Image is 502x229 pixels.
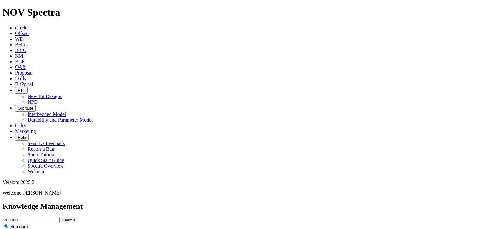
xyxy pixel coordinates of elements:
p: Welcome [3,190,499,196]
div: Version: 2025.2 [3,180,499,185]
a: Spectra Overview [28,163,64,169]
a: Guide [15,25,27,30]
a: Report a Bug [28,146,54,152]
a: Short Tutorials [28,152,58,157]
a: Durability and Parameter Model [28,117,93,122]
a: BitPortal [15,81,33,87]
a: OAR [15,65,26,70]
span: FTT [18,88,25,93]
a: Calcs [15,123,26,128]
a: Quick Start Guide [28,158,64,163]
span: OrbitLite [18,106,33,111]
a: BHAs [15,42,28,47]
span: Help [18,135,26,140]
a: KM [15,53,23,59]
a: NPD [28,99,38,105]
a: Send Us Feedback [28,141,65,146]
a: Offsets [15,31,29,36]
h1: NOV Spectra [3,7,499,18]
button: OrbitLite [15,105,36,112]
input: e.g. Smoothsteer Record [3,217,58,223]
button: Help [15,134,29,141]
a: BCR [15,59,25,64]
a: New Bit Designs [28,94,62,99]
a: BitIQ [15,48,26,53]
a: Marketing [15,128,36,134]
a: Interbedded Model [28,112,66,117]
a: Webinar [28,169,45,174]
h2: Knowledge Management [3,202,499,211]
button: Search [59,217,77,223]
button: FTT [15,87,28,94]
span: [PERSON_NAME] [21,190,61,195]
a: Dulls [15,76,26,81]
a: Proposal [15,70,33,75]
a: WD [15,36,24,42]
